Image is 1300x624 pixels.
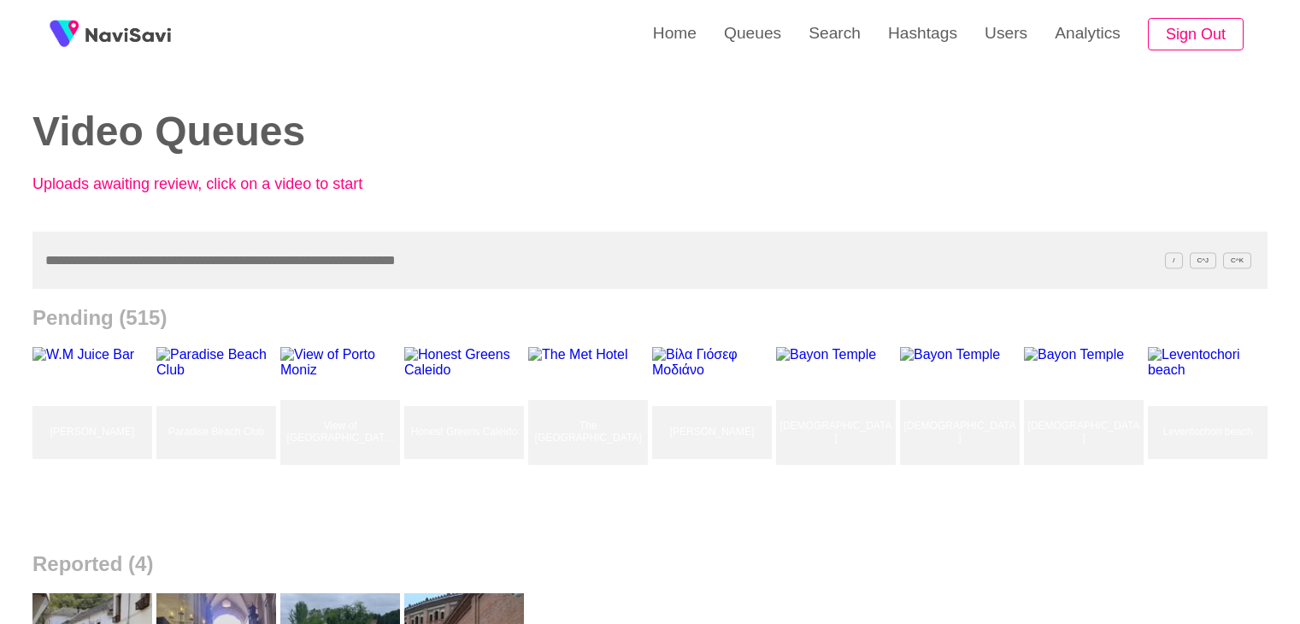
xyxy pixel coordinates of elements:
a: The [GEOGRAPHIC_DATA]The Met Hotel [528,347,652,518]
a: [DEMOGRAPHIC_DATA]Bayon Temple [900,347,1024,518]
a: Honest Greens CaleidoHonest Greens Caleido [404,347,528,518]
a: [DEMOGRAPHIC_DATA]Bayon Temple [776,347,900,518]
img: fireSpot [43,13,85,56]
button: Sign Out [1148,18,1244,51]
span: / [1165,252,1182,268]
img: fireSpot [85,26,171,43]
a: Leventochori beachLeventochori beach [1148,347,1272,518]
a: [PERSON_NAME]W.M Juice Bar [32,347,156,518]
a: [PERSON_NAME]Βίλα Γιόσεφ Μοδιάνο [652,347,776,518]
h2: Pending (515) [32,306,1268,330]
h2: Reported (4) [32,552,1268,576]
h2: Video Queues [32,109,624,155]
a: [DEMOGRAPHIC_DATA]Bayon Temple [1024,347,1148,518]
p: Uploads awaiting review, click on a video to start [32,175,409,193]
span: C^J [1190,252,1217,268]
span: C^K [1223,252,1251,268]
a: Paradise Beach ClubParadise Beach Club [156,347,280,518]
a: View of [GEOGRAPHIC_DATA][PERSON_NAME]View of Porto Moniz [280,347,404,518]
